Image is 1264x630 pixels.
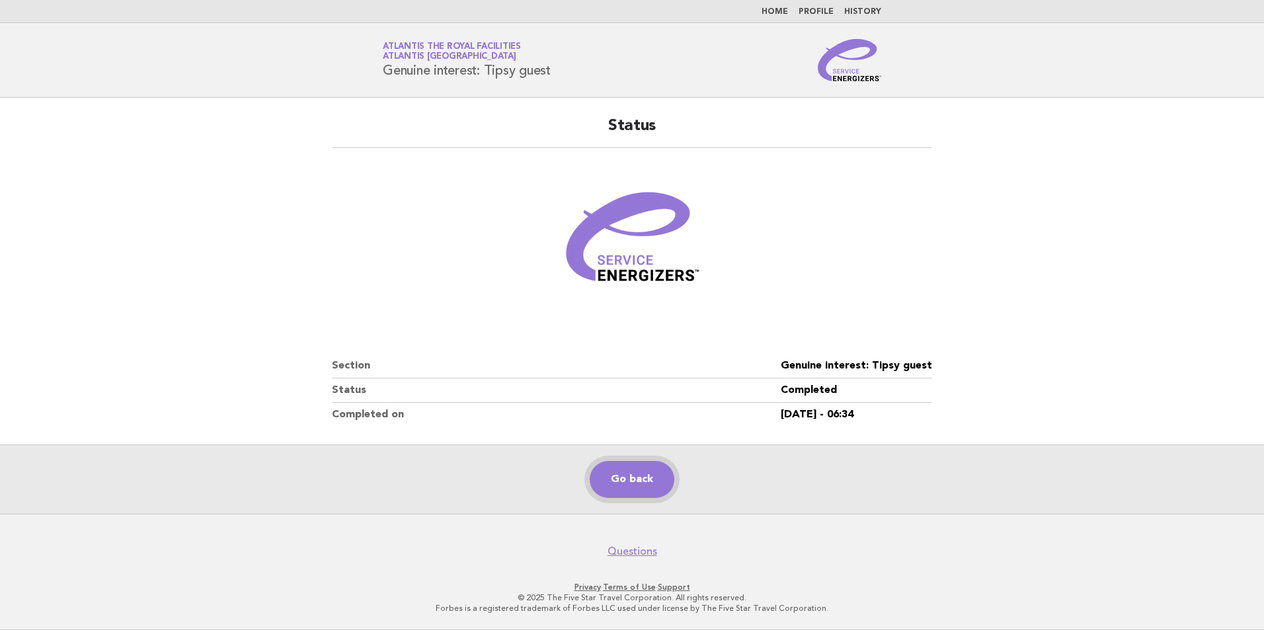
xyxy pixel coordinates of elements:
[332,403,781,427] dt: Completed on
[227,592,1037,603] p: © 2025 The Five Star Travel Corporation. All rights reserved.
[844,8,881,16] a: History
[227,582,1037,592] p: · ·
[603,582,656,592] a: Terms of Use
[818,39,881,81] img: Service Energizers
[383,43,551,77] h1: Genuine interest: Tipsy guest
[608,545,657,558] a: Questions
[332,116,932,148] h2: Status
[781,403,932,427] dd: [DATE] - 06:34
[332,354,781,378] dt: Section
[383,42,521,61] a: Atlantis The Royal FacilitiesAtlantis [GEOGRAPHIC_DATA]
[553,164,711,322] img: Verified
[781,354,932,378] dd: Genuine interest: Tipsy guest
[383,53,516,61] span: Atlantis [GEOGRAPHIC_DATA]
[590,461,674,498] a: Go back
[762,8,788,16] a: Home
[574,582,601,592] a: Privacy
[658,582,690,592] a: Support
[227,603,1037,613] p: Forbes is a registered trademark of Forbes LLC used under license by The Five Star Travel Corpora...
[799,8,834,16] a: Profile
[332,378,781,403] dt: Status
[781,378,932,403] dd: Completed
